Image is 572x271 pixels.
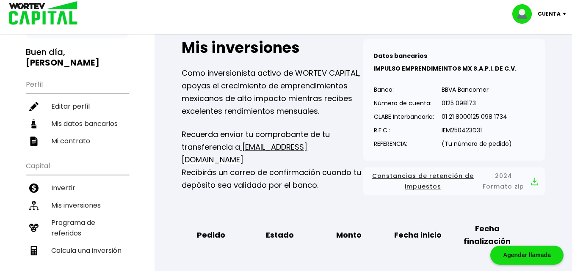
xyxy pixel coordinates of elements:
a: Editar perfil [26,98,129,115]
b: Estado [266,229,294,241]
p: BBVA Bancomer [442,83,512,96]
ul: Perfil [26,75,129,150]
a: Mis datos bancarios [26,115,129,132]
a: Mi contrato [26,132,129,150]
b: Pedido [197,229,225,241]
b: IMPULSO EMPRENDIMEINTOS MX S.A.P.I. DE C.V. [373,64,517,73]
p: IEM250423D31 [442,124,512,137]
p: Cuenta [538,8,561,20]
button: Constancias de retención de impuestos2024 Formato zip [370,171,538,192]
img: editar-icon.952d3147.svg [29,102,39,111]
b: Datos bancarios [373,52,427,60]
b: [PERSON_NAME] [26,57,99,68]
a: Mis inversiones [26,197,129,214]
p: Recuerda enviar tu comprobante de tu transferencia a Recibirás un correo de confirmación cuando t... [182,128,363,192]
p: 0125 098173 [442,97,512,109]
b: Monto [336,229,362,241]
a: [EMAIL_ADDRESS][DOMAIN_NAME] [182,142,307,165]
b: Fecha inicio [394,229,442,241]
img: icon-down [561,13,572,15]
p: Número de cuenta: [374,97,434,109]
p: (Tu número de pedido) [442,137,512,150]
p: REFERENCIA: [374,137,434,150]
h2: Mis inversiones [182,39,363,56]
p: Como inversionista activo de WORTEV CAPITAL, apoyas el crecimiento de emprendimientos mexicanos d... [182,67,363,118]
a: Calcula una inversión [26,242,129,259]
span: Constancias de retención de impuestos [370,171,476,192]
img: profile-image [512,4,538,24]
img: calculadora-icon.17d418c4.svg [29,246,39,255]
img: inversiones-icon.6695dc30.svg [29,201,39,210]
img: invertir-icon.b3b967d7.svg [29,183,39,193]
img: contrato-icon.f2db500c.svg [29,137,39,146]
img: recomiendanos-icon.9b8e9327.svg [29,223,39,233]
img: datos-icon.10cf9172.svg [29,119,39,129]
b: Fecha finalización [458,222,516,248]
p: CLABE Interbancaria: [374,110,434,123]
p: R.F.C.: [374,124,434,137]
h3: Buen día, [26,47,129,68]
div: Agendar llamada [490,246,564,265]
p: 01 21 8000125 098 1734 [442,110,512,123]
p: Banco: [374,83,434,96]
a: Invertir [26,179,129,197]
a: Programa de referidos [26,214,129,242]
